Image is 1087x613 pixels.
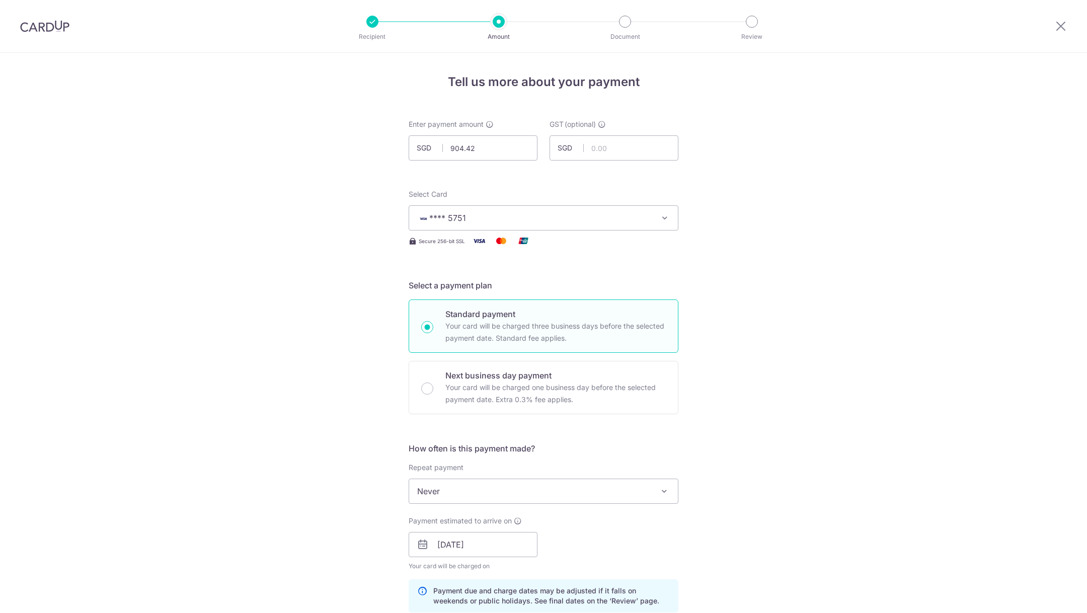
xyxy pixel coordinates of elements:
h4: Tell us more about your payment [409,73,678,91]
p: Payment due and charge dates may be adjusted if it falls on weekends or public holidays. See fina... [433,586,670,606]
span: SGD [558,143,584,153]
p: Next business day payment [445,369,666,381]
input: 0.00 [550,135,678,161]
p: Document [588,32,662,42]
span: (optional) [565,119,596,129]
img: Visa [469,235,489,247]
input: DD / MM / YYYY [409,532,537,557]
p: Amount [461,32,536,42]
span: Payment estimated to arrive on [409,516,512,526]
span: Enter payment amount [409,119,484,129]
span: Never [409,479,678,504]
label: Repeat payment [409,463,463,473]
input: 0.00 [409,135,537,161]
img: Mastercard [491,235,511,247]
p: Your card will be charged one business day before the selected payment date. Extra 0.3% fee applies. [445,381,666,406]
span: SGD [417,143,443,153]
span: translation missing: en.payables.payment_networks.credit_card.summary.labels.select_card [409,190,447,198]
span: Secure 256-bit SSL [419,237,465,245]
p: Standard payment [445,308,666,320]
img: CardUp [20,20,69,32]
span: Never [409,479,678,503]
h5: How often is this payment made? [409,442,678,454]
p: Recipient [335,32,410,42]
p: Review [715,32,789,42]
p: Your card will be charged three business days before the selected payment date. Standard fee appl... [445,320,666,344]
span: GST [550,119,564,129]
img: Union Pay [513,235,533,247]
h5: Select a payment plan [409,279,678,291]
img: VISA [417,215,429,222]
span: Your card will be charged on [409,561,537,571]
